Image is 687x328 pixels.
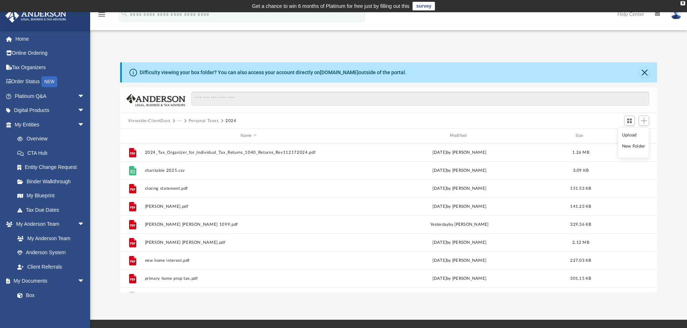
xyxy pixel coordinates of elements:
div: [DATE] by [PERSON_NAME] [356,257,563,264]
a: Meeting Minutes [10,302,92,317]
i: menu [97,10,106,19]
a: Tax Due Dates [10,203,96,217]
a: Digital Productsarrow_drop_down [5,103,96,118]
div: Get a chance to win 6 months of Platinum for free just by filling out this [252,2,410,10]
a: Online Ordering [5,46,96,60]
div: Size [566,132,595,139]
div: Modified [355,132,563,139]
button: Add [639,116,649,126]
a: menu [97,14,106,19]
a: Home [5,32,96,46]
a: Client Referrals [10,260,92,274]
div: id [123,132,141,139]
div: [DATE] by [PERSON_NAME] [356,185,563,192]
span: arrow_drop_down [78,103,92,118]
span: arrow_drop_down [78,89,92,104]
a: [DOMAIN_NAME] [320,69,358,75]
div: Difficulty viewing your box folder? You can also access your account directly on outside of the p... [140,69,406,76]
div: [DATE] by [PERSON_NAME] [356,203,563,210]
a: My Anderson Teamarrow_drop_down [5,217,92,232]
button: primary home prop tax.pdf [145,276,352,281]
div: close [681,1,685,5]
button: [PERSON_NAME].pdf [145,204,352,209]
span: 3.09 KB [573,168,589,172]
div: by [PERSON_NAME] [356,221,563,228]
a: survey [413,2,435,10]
input: Search files and folders [191,92,649,105]
i: search [120,10,128,18]
a: My Anderson Team [10,231,88,246]
img: Anderson Advisors Platinum Portal [3,9,69,23]
div: [DATE] by [PERSON_NAME] [356,149,563,156]
button: Close [639,67,649,77]
button: closing statement.pdf [145,186,352,191]
a: Tax Organizers [5,60,96,75]
a: My Entitiesarrow_drop_down [5,117,96,132]
a: Overview [10,132,96,146]
div: Name [144,132,352,139]
a: CTA Hub [10,146,96,160]
span: 151.53 KB [570,186,591,190]
span: arrow_drop_down [78,217,92,232]
button: Personal Taxes [189,118,219,124]
div: id [598,132,649,139]
a: Box [10,288,88,302]
ul: Add [618,127,649,158]
div: NEW [41,76,57,87]
div: [DATE] by [PERSON_NAME] [356,167,563,174]
a: Anderson System [10,246,92,260]
span: arrow_drop_down [78,117,92,132]
span: 2.12 MB [572,240,589,244]
span: 1.26 MB [572,150,589,154]
a: Platinum Q&Aarrow_drop_down [5,89,96,103]
button: [PERSON_NAME] [PERSON_NAME].pdf [145,240,352,245]
div: [DATE] by [PERSON_NAME] [356,275,563,282]
button: [PERSON_NAME] [PERSON_NAME] 1099.pdf [145,222,352,227]
span: 301.15 KB [570,276,591,280]
button: new home interest.pdf [145,258,352,263]
a: My Blueprint [10,189,92,203]
a: Entity Change Request [10,160,96,175]
button: ··· [177,118,182,124]
li: New Folder [622,143,645,150]
a: My Documentsarrow_drop_down [5,274,92,288]
span: arrow_drop_down [78,274,92,289]
span: yesterday [430,222,449,226]
div: grid [120,143,657,292]
button: 2024 [225,118,237,124]
li: Upload [622,131,645,139]
button: 2024_Tax_Organizer_for_Individual_Tax_Returns_1040_Returns_Rev112172024.pdf [145,150,352,155]
button: charitable 2025.csv [145,168,352,173]
span: 141.23 KB [570,204,591,208]
button: Switch to Grid View [624,116,635,126]
a: Binder Walkthrough [10,174,96,189]
button: Viewable-ClientDocs [128,118,171,124]
div: [DATE] by [PERSON_NAME] [356,239,563,246]
a: Order StatusNEW [5,75,96,89]
img: User Pic [671,9,682,19]
span: 227.03 KB [570,258,591,262]
span: 329.36 KB [570,222,591,226]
